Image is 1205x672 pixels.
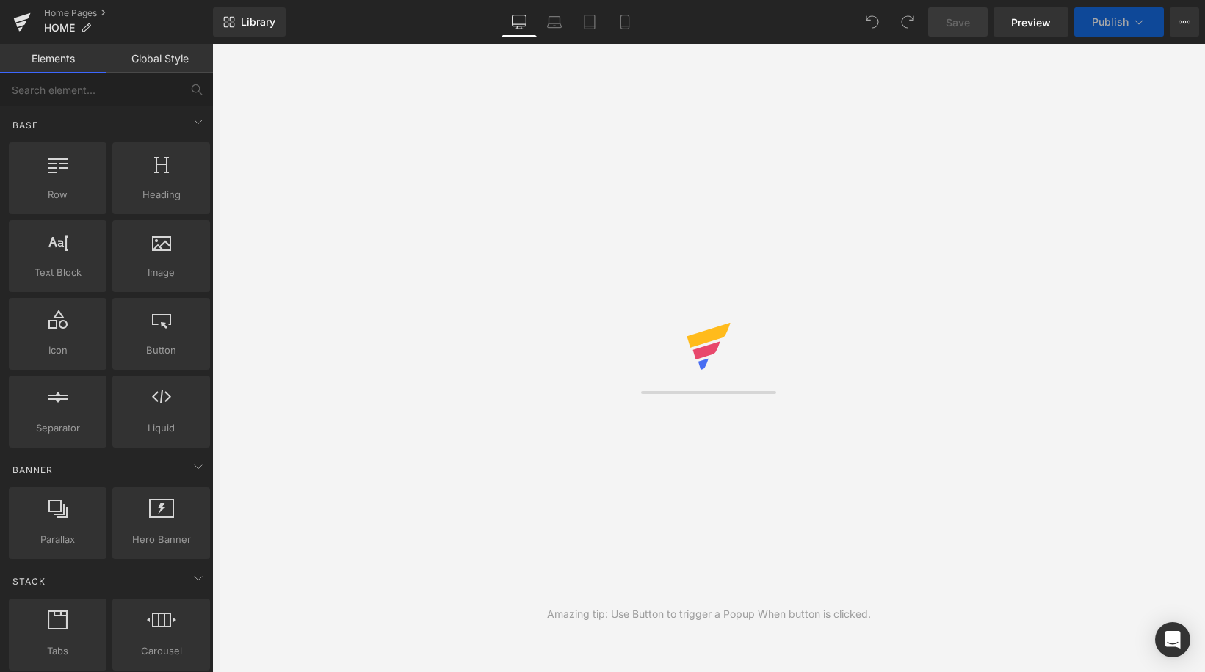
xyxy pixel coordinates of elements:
a: Global Style [106,44,213,73]
span: Separator [13,420,102,436]
a: New Library [213,7,286,37]
a: Preview [994,7,1068,37]
span: Hero Banner [117,532,206,547]
span: Heading [117,187,206,202]
button: Redo [893,7,922,37]
span: Carousel [117,643,206,659]
span: Liquid [117,420,206,436]
span: Save [946,15,970,30]
button: More [1170,7,1199,37]
a: Tablet [572,7,607,37]
a: Home Pages [44,7,213,19]
span: Publish [1092,16,1129,28]
a: Desktop [502,7,537,37]
span: Stack [11,574,47,588]
div: Open Intercom Messenger [1155,622,1190,657]
span: Icon [13,343,102,358]
span: Text Block [13,265,102,280]
span: Library [241,15,275,29]
span: Button [117,343,206,358]
span: Image [117,265,206,280]
span: Banner [11,463,54,477]
span: Row [13,187,102,202]
span: HOME [44,22,75,34]
span: Base [11,118,40,132]
span: Parallax [13,532,102,547]
div: Amazing tip: Use Button to trigger a Popup When button is clicked. [547,606,871,622]
a: Mobile [607,7,643,37]
button: Undo [858,7,887,37]
a: Laptop [537,7,572,37]
button: Publish [1074,7,1164,37]
span: Preview [1011,15,1051,30]
span: Tabs [13,643,102,659]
